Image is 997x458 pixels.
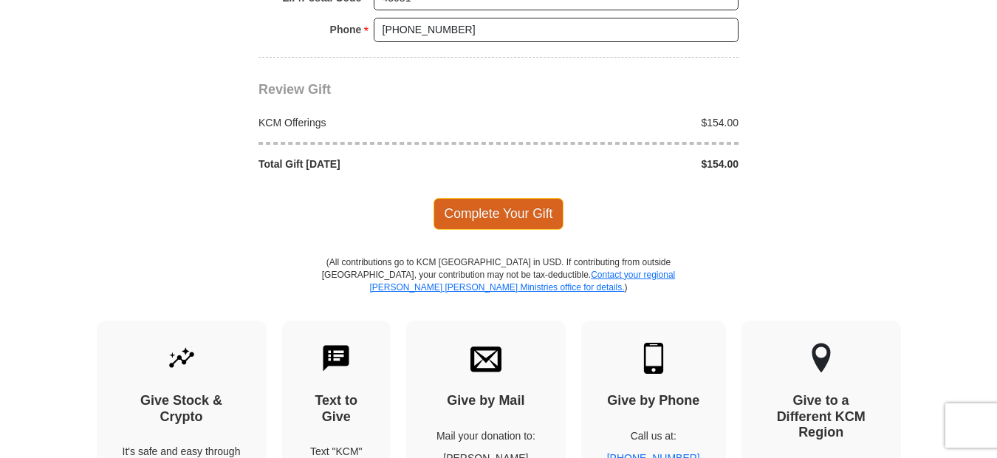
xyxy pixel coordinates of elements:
h4: Give Stock & Crypto [123,393,241,425]
img: give-by-stock.svg [166,343,197,374]
h4: Give by Phone [607,393,700,409]
p: (All contributions go to KCM [GEOGRAPHIC_DATA] in USD. If contributing from outside [GEOGRAPHIC_D... [321,256,676,321]
span: Review Gift [258,82,331,97]
div: KCM Offerings [251,115,499,130]
img: envelope.svg [470,343,501,374]
img: mobile.svg [638,343,669,374]
p: Call us at: [607,428,700,443]
strong: Phone [330,19,362,40]
a: Contact your regional [PERSON_NAME] [PERSON_NAME] Ministries office for details. [369,270,675,293]
p: Mail your donation to: [432,428,540,443]
h4: Give to a Different KCM Region [767,393,875,441]
h4: Give by Mail [432,393,540,409]
span: Complete Your Gift [434,198,564,229]
h4: Text to Give [308,393,366,425]
div: Total Gift [DATE] [251,157,499,171]
div: $154.00 [498,157,747,171]
div: $154.00 [498,115,747,130]
img: other-region [811,343,832,374]
img: text-to-give.svg [321,343,352,374]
